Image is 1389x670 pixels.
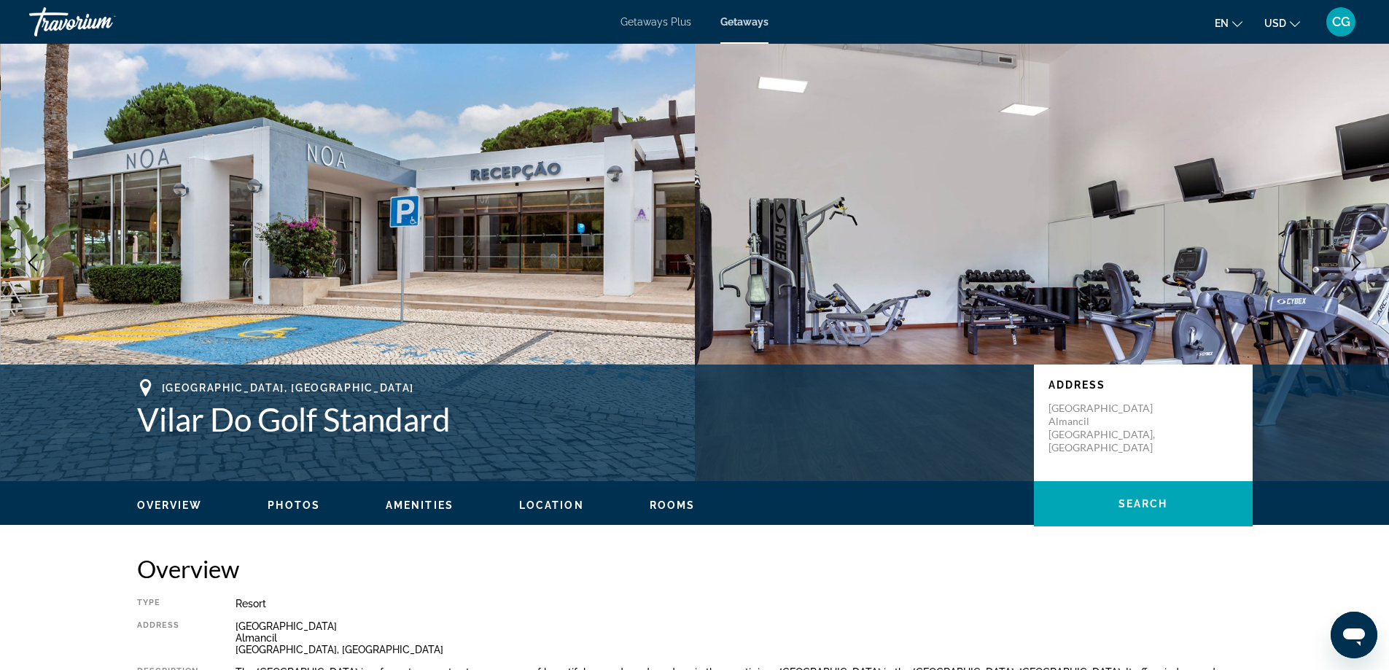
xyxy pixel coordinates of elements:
span: Rooms [650,499,696,511]
span: Overview [137,499,203,511]
button: Location [519,499,584,512]
button: Previous image [15,244,51,281]
span: Photos [268,499,320,511]
a: Getaways [720,16,769,28]
a: Travorium [29,3,175,41]
button: Overview [137,499,203,512]
button: Photos [268,499,320,512]
button: Change language [1215,12,1242,34]
button: Search [1034,481,1253,526]
span: [GEOGRAPHIC_DATA], [GEOGRAPHIC_DATA] [162,382,414,394]
span: Search [1118,498,1168,510]
p: Address [1048,379,1238,391]
div: Address [137,620,199,655]
button: Next image [1338,244,1374,281]
span: USD [1264,17,1286,29]
div: Type [137,598,199,609]
a: Getaways Plus [620,16,691,28]
span: CG [1332,15,1350,29]
button: Rooms [650,499,696,512]
span: Amenities [386,499,454,511]
div: Resort [236,598,1253,609]
button: Amenities [386,499,454,512]
h1: Vilar Do Golf Standard [137,400,1019,438]
button: Change currency [1264,12,1300,34]
h2: Overview [137,554,1253,583]
span: en [1215,17,1229,29]
div: [GEOGRAPHIC_DATA] Almancil [GEOGRAPHIC_DATA], [GEOGRAPHIC_DATA] [236,620,1253,655]
p: [GEOGRAPHIC_DATA] Almancil [GEOGRAPHIC_DATA], [GEOGRAPHIC_DATA] [1048,402,1165,454]
span: Location [519,499,584,511]
iframe: Bouton de lancement de la fenêtre de messagerie [1331,612,1377,658]
button: User Menu [1322,7,1360,37]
